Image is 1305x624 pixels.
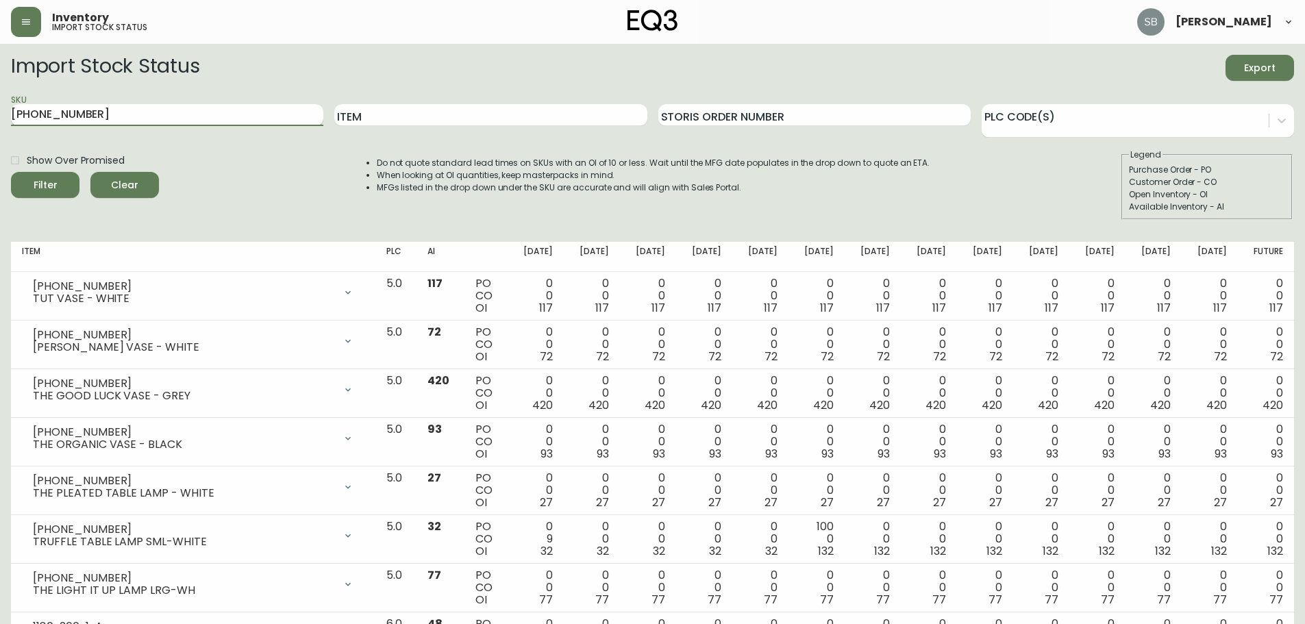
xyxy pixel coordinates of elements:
span: 117 [764,300,778,316]
div: PO CO [475,521,496,558]
span: 32 [427,519,441,534]
div: 0 0 [1080,277,1115,314]
div: 0 0 [575,277,609,314]
th: PLC [375,242,417,272]
li: MFGs listed in the drop down under the SKU are accurate and will align with Sales Portal. [377,182,930,194]
span: 27 [596,495,609,510]
div: 100 0 [799,521,834,558]
div: 0 0 [968,423,1002,460]
div: 0 0 [575,326,609,363]
span: 132 [930,543,946,559]
span: 117 [1269,300,1283,316]
span: 77 [1269,592,1283,608]
span: 72 [821,349,834,364]
span: 420 [1263,397,1283,413]
span: 420 [532,397,553,413]
div: 0 0 [1024,472,1058,509]
div: 0 0 [1193,472,1227,509]
span: 420 [757,397,778,413]
div: 0 0 [631,472,665,509]
span: OI [475,349,487,364]
span: 93 [1271,446,1283,462]
img: 9d441cf7d49ccab74e0d560c7564bcc8 [1137,8,1165,36]
div: 0 0 [743,569,778,606]
div: 0 0 [1249,375,1283,412]
div: 0 0 [912,277,946,314]
div: 0 0 [799,277,834,314]
span: 117 [651,300,665,316]
th: [DATE] [1013,242,1069,272]
span: 420 [1094,397,1115,413]
span: 132 [1099,543,1115,559]
div: 0 0 [687,375,721,412]
span: 72 [596,349,609,364]
span: 77 [427,567,441,583]
span: 77 [989,592,1002,608]
th: [DATE] [788,242,845,272]
span: OI [475,397,487,413]
div: 0 0 [743,326,778,363]
th: [DATE] [901,242,957,272]
div: 0 0 [1136,423,1171,460]
span: 117 [595,300,609,316]
span: 93 [934,446,946,462]
span: 93 [878,446,890,462]
th: [DATE] [845,242,901,272]
div: 0 0 [1136,375,1171,412]
span: 132 [874,543,890,559]
th: [DATE] [1182,242,1238,272]
img: logo [627,10,678,32]
span: 117 [1101,300,1115,316]
span: 27 [821,495,834,510]
div: 0 0 [1024,326,1058,363]
div: 0 0 [575,569,609,606]
div: 0 0 [856,326,890,363]
div: PO CO [475,375,496,412]
span: 117 [820,300,834,316]
div: 0 0 [743,423,778,460]
div: 0 0 [1136,521,1171,558]
div: 0 0 [575,423,609,460]
div: [PHONE_NUMBER] [33,377,334,390]
div: 0 0 [1024,423,1058,460]
div: 0 0 [743,521,778,558]
span: Export [1236,60,1283,77]
div: 0 0 [575,521,609,558]
div: 0 0 [799,569,834,606]
td: 5.0 [375,418,417,466]
span: 93 [765,446,778,462]
div: 0 0 [856,277,890,314]
div: 0 0 [687,521,721,558]
span: 72 [989,349,1002,364]
div: 0 0 [1080,521,1115,558]
span: 77 [1045,592,1058,608]
span: 93 [709,446,721,462]
div: 0 0 [1193,521,1227,558]
span: 77 [876,592,890,608]
span: 420 [701,397,721,413]
span: 420 [813,397,834,413]
div: 0 0 [519,423,553,460]
div: TUT VASE - WHITE [33,292,334,305]
span: 93 [540,446,553,462]
div: [PHONE_NUMBER]TRUFFLE TABLE LAMP SML-WHITE [22,521,364,551]
div: 0 0 [1080,375,1115,412]
div: 0 0 [968,326,1002,363]
div: 0 0 [519,277,553,314]
span: 132 [1155,543,1171,559]
td: 5.0 [375,321,417,369]
span: 72 [1158,349,1171,364]
th: [DATE] [564,242,620,272]
span: 27 [1270,495,1283,510]
span: 93 [597,446,609,462]
span: 72 [652,349,665,364]
div: 0 0 [687,326,721,363]
div: 0 0 [519,569,553,606]
div: 0 0 [575,375,609,412]
td: 5.0 [375,564,417,612]
div: 0 0 [1193,326,1227,363]
span: 32 [765,543,778,559]
span: OI [475,495,487,510]
span: 32 [597,543,609,559]
span: 420 [588,397,609,413]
